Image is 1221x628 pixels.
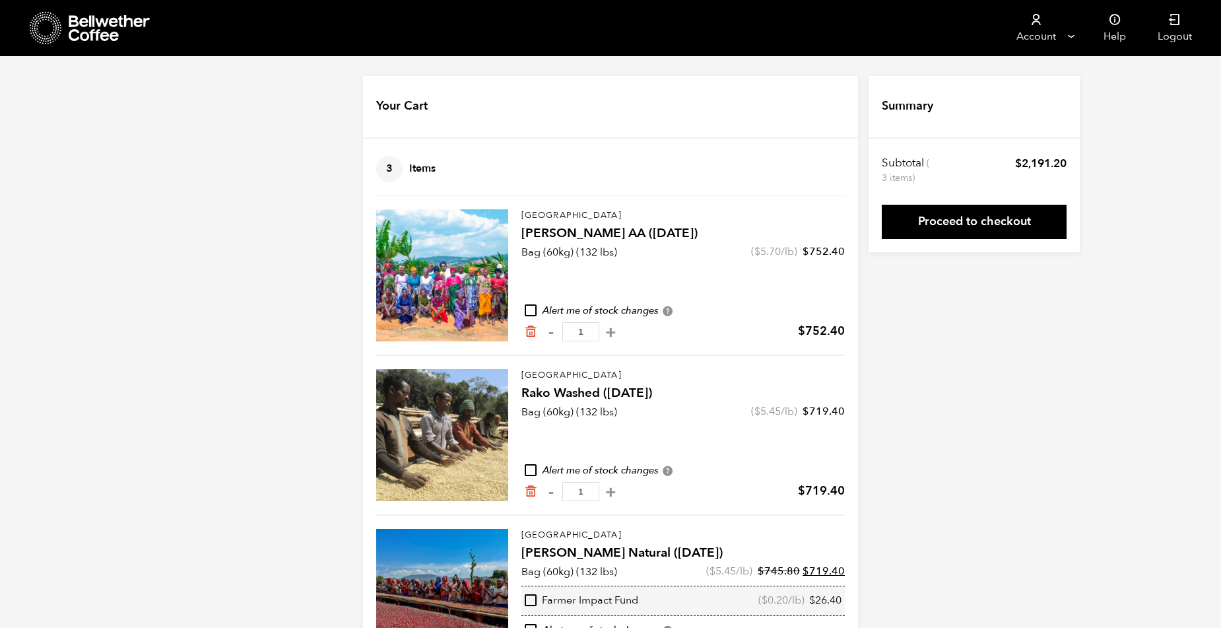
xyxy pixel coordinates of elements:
span: 3 [376,156,403,182]
span: $ [709,564,715,578]
div: Alert me of stock changes [521,304,845,318]
span: $ [762,593,768,608]
h4: Items [376,156,436,182]
p: [GEOGRAPHIC_DATA] [521,529,845,542]
p: Bag (60kg) (132 lbs) [521,244,617,260]
div: Farmer Impact Fund [525,594,638,608]
span: ( /lb) [706,564,752,578]
span: ( /lb) [751,404,797,419]
span: $ [758,564,764,578]
input: Qty [562,482,599,501]
a: Remove from cart [524,325,537,339]
th: Subtotal [882,156,931,185]
bdi: 2,191.20 [1015,156,1067,171]
bdi: 5.45 [709,564,736,578]
button: - [543,326,559,339]
h4: Your Cart [376,98,428,115]
p: Bag (60kg) (132 lbs) [521,404,617,420]
h4: Summary [882,98,933,115]
span: $ [754,244,760,259]
span: $ [809,593,815,608]
span: $ [798,323,805,339]
bdi: 719.40 [798,483,845,499]
bdi: 719.40 [803,564,845,578]
bdi: 745.80 [758,564,800,578]
a: Remove from cart [524,485,537,499]
span: $ [754,404,760,419]
p: [GEOGRAPHIC_DATA] [521,209,845,223]
span: $ [1015,156,1022,171]
span: ( /lb) [751,244,797,259]
span: ( /lb) [758,594,805,608]
p: Bag (60kg) (132 lbs) [521,564,617,580]
div: Alert me of stock changes [521,464,845,478]
input: Qty [562,322,599,341]
bdi: 5.70 [754,244,781,259]
bdi: 752.40 [803,244,845,259]
span: $ [803,404,809,419]
bdi: 26.40 [809,593,841,608]
h4: [PERSON_NAME] AA ([DATE]) [521,225,845,243]
bdi: 719.40 [803,404,845,419]
bdi: 0.20 [762,593,788,608]
h4: Rako Washed ([DATE]) [521,384,845,403]
span: $ [798,483,805,499]
bdi: 752.40 [798,323,845,339]
button: - [543,485,559,499]
bdi: 5.45 [754,404,781,419]
h4: [PERSON_NAME] Natural ([DATE]) [521,544,845,563]
span: $ [803,564,809,578]
a: Proceed to checkout [882,205,1067,239]
span: $ [803,244,809,259]
button: + [603,326,619,339]
button: + [603,485,619,499]
p: [GEOGRAPHIC_DATA] [521,369,845,382]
